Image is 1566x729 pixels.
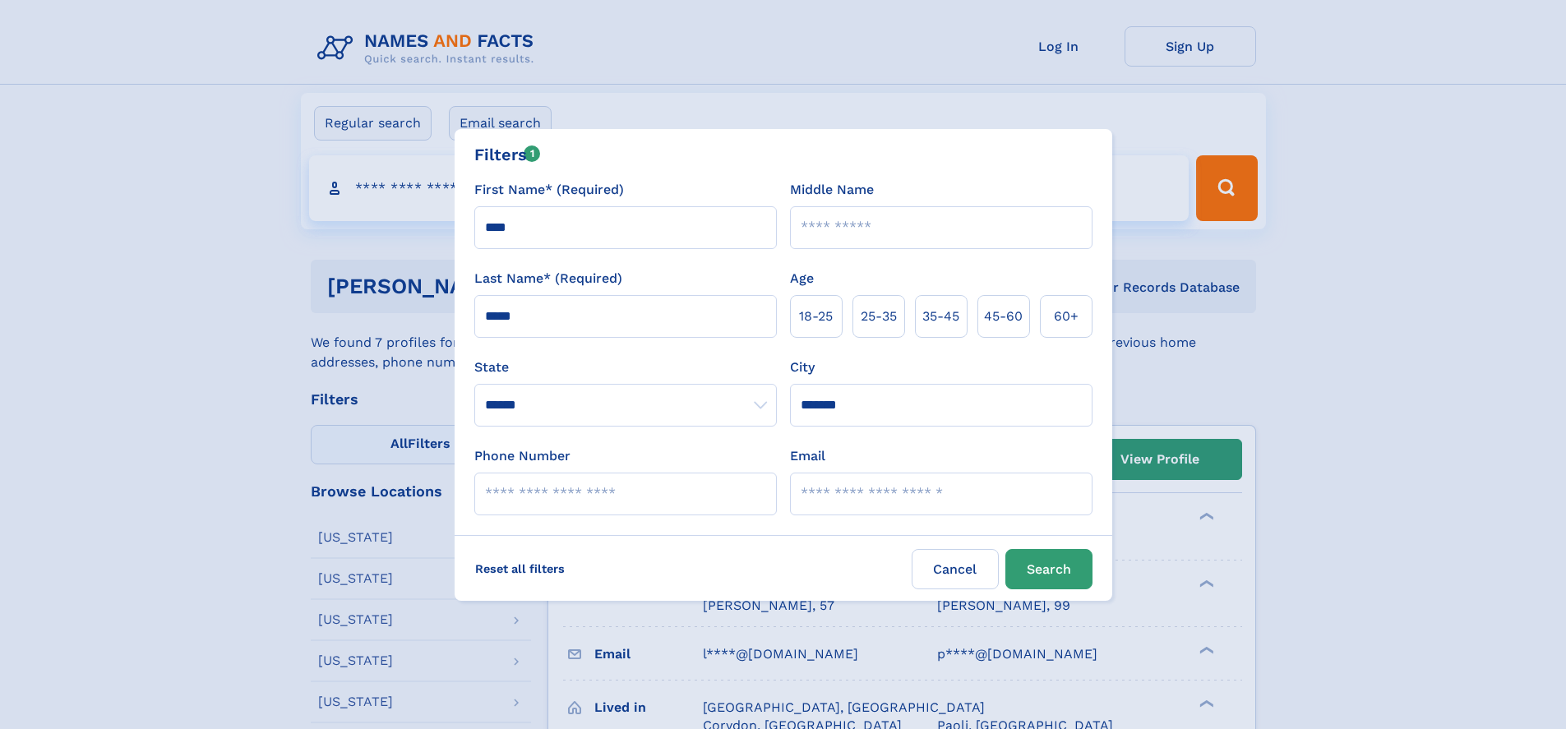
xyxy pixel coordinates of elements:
label: Age [790,269,814,288]
label: Last Name* (Required) [474,269,622,288]
span: 18‑25 [799,307,833,326]
span: 35‑45 [922,307,959,326]
span: 60+ [1054,307,1079,326]
label: Cancel [912,549,999,589]
span: 25‑35 [861,307,897,326]
div: Filters [474,142,541,167]
span: 45‑60 [984,307,1023,326]
label: Phone Number [474,446,571,466]
button: Search [1005,549,1093,589]
label: Reset all filters [464,549,575,588]
label: City [790,358,815,377]
label: State [474,358,777,377]
label: First Name* (Required) [474,180,624,200]
label: Email [790,446,825,466]
label: Middle Name [790,180,874,200]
